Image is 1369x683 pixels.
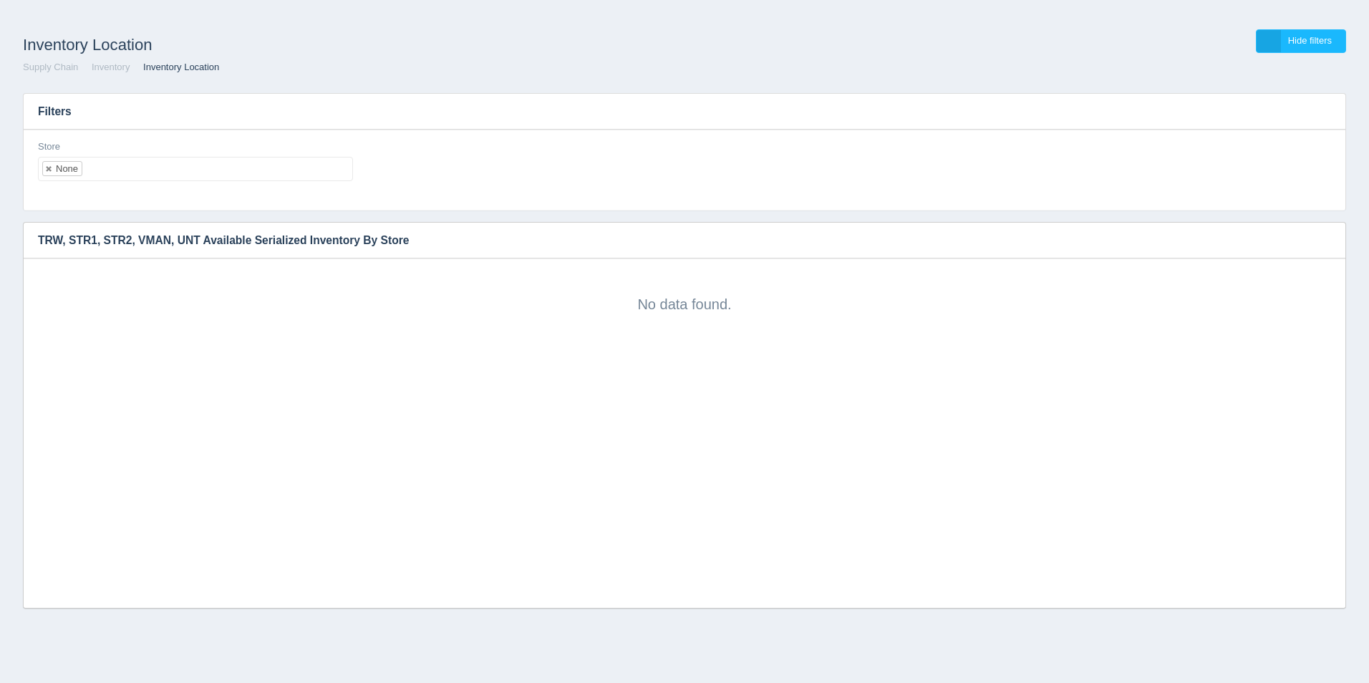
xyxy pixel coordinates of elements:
[92,62,130,72] a: Inventory
[23,29,684,61] h1: Inventory Location
[132,61,219,74] li: Inventory Location
[23,62,78,72] a: Supply Chain
[1288,35,1332,46] span: Hide filters
[56,164,78,173] div: None
[38,273,1331,314] div: No data found.
[38,140,60,154] label: Store
[1256,29,1346,53] a: Hide filters
[24,223,1302,258] h3: TRW, STR1, STR2, VMAN, UNT Available Serialized Inventory By Store
[24,94,1345,130] h3: Filters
